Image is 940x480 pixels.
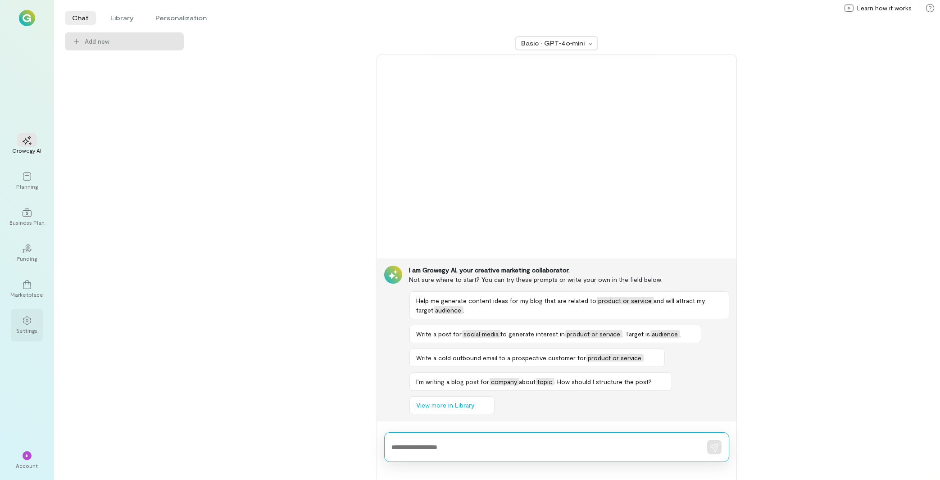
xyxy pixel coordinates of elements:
div: Not sure where to start? You can try these prompts or write your own in the field below. [409,275,729,284]
span: I’m writing a blog post for [417,378,490,385]
span: and will attract my target [417,297,705,314]
span: . How should I structure the post? [554,378,652,385]
div: Funding [17,255,37,262]
span: product or service [565,330,622,338]
div: Settings [17,327,38,334]
span: product or service [586,354,644,362]
span: Write a cold outbound email to a prospective customer for [417,354,586,362]
a: Business Plan [11,201,43,233]
span: . [680,330,681,338]
button: View more in Library [409,396,495,414]
li: Library [103,11,141,25]
li: Chat [65,11,96,25]
div: Marketplace [11,291,44,298]
span: audience [650,330,680,338]
div: I am Growegy AI, your creative marketing collaborator. [409,266,729,275]
div: Business Plan [9,219,45,226]
div: Account [16,462,38,469]
div: Planning [16,183,38,190]
a: Planning [11,165,43,197]
span: Add new [85,37,177,46]
a: Funding [11,237,43,269]
button: Help me generate content ideas for my blog that are related toproduct or serviceand will attract ... [409,291,729,319]
span: Help me generate content ideas for my blog that are related to [417,297,597,304]
span: View more in Library [417,401,475,410]
button: I’m writing a blog post forcompanyabouttopic. How should I structure the post? [409,372,672,391]
span: social media [462,330,501,338]
span: . [644,354,645,362]
li: Personalization [148,11,214,25]
span: . Target is [622,330,650,338]
span: company [490,378,519,385]
span: about [519,378,536,385]
div: *Account [11,444,43,476]
a: Growegy AI [11,129,43,161]
span: Learn how it works [857,4,912,13]
div: Growegy AI [13,147,42,154]
span: product or service [597,297,654,304]
span: audience [434,306,463,314]
button: Write a cold outbound email to a prospective customer forproduct or service. [409,349,665,367]
div: Basic · GPT‑4o‑mini [521,39,586,48]
span: Write a post for [417,330,462,338]
span: . [463,306,465,314]
span: topic [536,378,554,385]
a: Settings [11,309,43,341]
button: Write a post forsocial mediato generate interest inproduct or service. Target isaudience. [409,325,701,343]
a: Marketplace [11,273,43,305]
span: to generate interest in [501,330,565,338]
